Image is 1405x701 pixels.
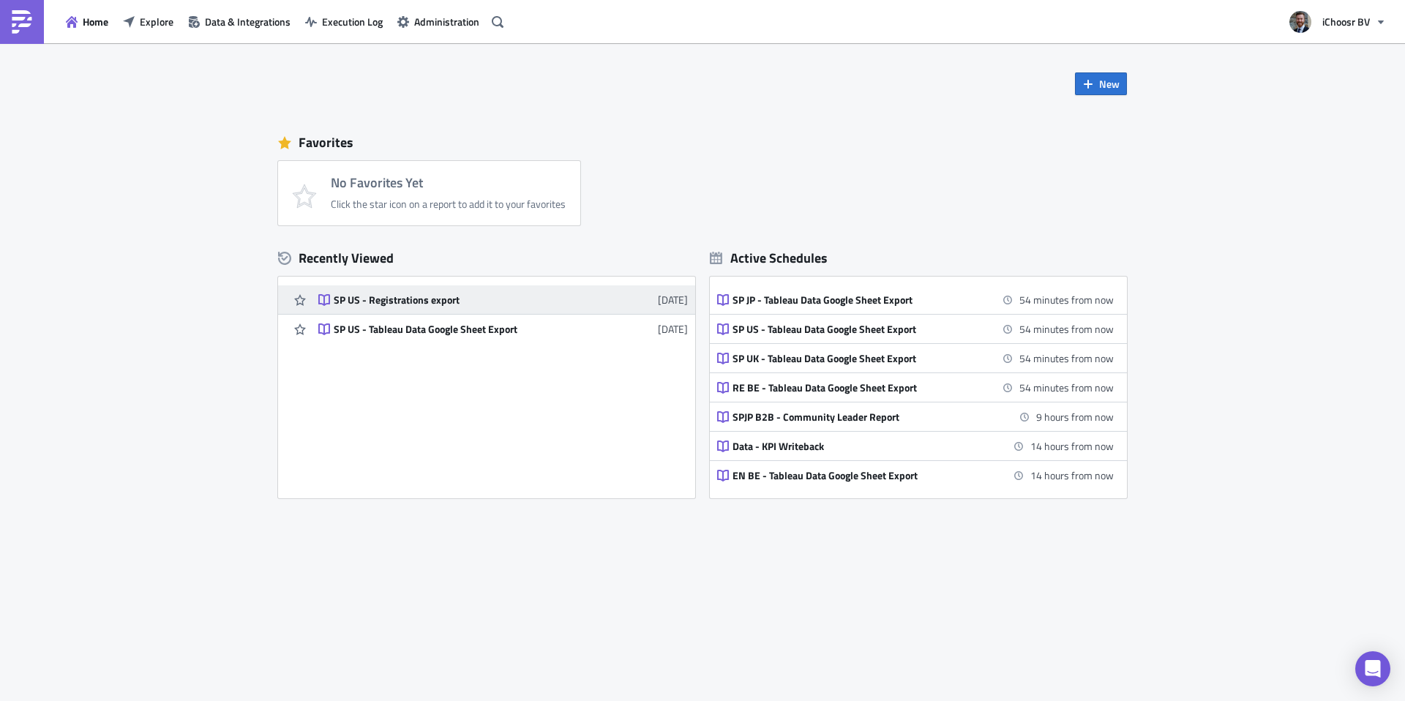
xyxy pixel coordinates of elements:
div: SPJP B2B - Community Leader Report [733,411,989,424]
a: SP JP - Tableau Data Google Sheet Export54 minutes from now [717,285,1114,314]
div: Favorites [278,132,1127,154]
span: Administration [414,14,479,29]
div: Data - KPI Writeback [733,440,989,453]
button: Execution Log [298,10,390,33]
time: 2025-09-30T19:42:51Z [658,321,688,337]
img: Avatar [1288,10,1313,34]
time: 2025-10-09 12:00 [1019,350,1114,366]
button: Data & Integrations [181,10,298,33]
button: Home [59,10,116,33]
div: RE BE - Tableau Data Google Sheet Export [733,381,989,394]
div: Active Schedules [710,250,828,266]
div: SP UK - Tableau Data Google Sheet Export [733,352,989,365]
div: Recently Viewed [278,247,695,269]
div: SP JP - Tableau Data Google Sheet Export [733,293,989,307]
time: 2025-10-09 12:00 [1019,321,1114,337]
img: PushMetrics [10,10,34,34]
time: 2025-09-30T19:45:17Z [658,292,688,307]
button: Administration [390,10,487,33]
button: Explore [116,10,181,33]
h4: No Favorites Yet [331,176,566,190]
span: Execution Log [322,14,383,29]
a: SPJP B2B - Community Leader Report9 hours from now [717,402,1114,431]
a: SP US - Tableau Data Google Sheet Export[DATE] [318,315,688,343]
button: New [1075,72,1127,95]
time: 2025-10-10 01:00 [1030,468,1114,483]
div: SP US - Tableau Data Google Sheet Export [334,323,590,336]
span: New [1099,76,1120,91]
a: SP US - Registrations export[DATE] [318,285,688,314]
a: EN BE - Tableau Data Google Sheet Export14 hours from now [717,461,1114,490]
time: 2025-10-09 12:00 [1019,380,1114,395]
span: Data & Integrations [205,14,291,29]
time: 2025-10-09 20:00 [1036,409,1114,424]
time: 2025-10-10 01:00 [1030,438,1114,454]
span: Explore [140,14,173,29]
span: Home [83,14,108,29]
span: iChoosr BV [1322,14,1370,29]
time: 2025-10-09 12:00 [1019,292,1114,307]
div: SP US - Tableau Data Google Sheet Export [733,323,989,336]
a: SP US - Tableau Data Google Sheet Export54 minutes from now [717,315,1114,343]
div: EN BE - Tableau Data Google Sheet Export [733,469,989,482]
div: Open Intercom Messenger [1355,651,1390,686]
a: SP UK - Tableau Data Google Sheet Export54 minutes from now [717,344,1114,372]
div: SP US - Registrations export [334,293,590,307]
button: iChoosr BV [1281,6,1394,38]
a: RE BE - Tableau Data Google Sheet Export54 minutes from now [717,373,1114,402]
div: Click the star icon on a report to add it to your favorites [331,198,566,211]
a: Data - KPI Writeback14 hours from now [717,432,1114,460]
